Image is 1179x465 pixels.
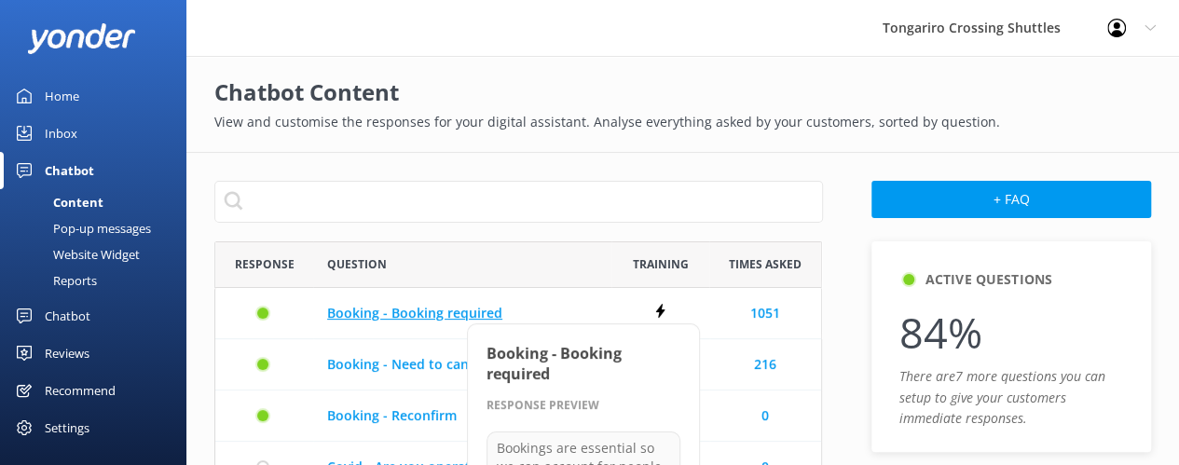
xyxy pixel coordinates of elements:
[28,23,135,54] img: yonder-white-logo.png
[45,77,79,115] div: Home
[45,372,116,409] div: Recommend
[11,189,103,215] div: Content
[11,215,151,241] div: Pop-up messages
[45,335,89,372] div: Reviews
[487,343,680,384] div: Booking - Booking required
[633,255,689,273] span: Training
[871,181,1151,218] button: + FAQ
[214,75,1151,110] h2: Chatbot Content
[754,354,776,375] a: 216
[214,390,822,442] div: row
[214,339,822,390] div: row
[214,112,1151,132] p: View and customise the responses for your digital assistant. Analyse everything asked by your cus...
[925,269,1052,290] h5: Active Questions
[11,241,140,267] div: Website Widget
[45,152,94,189] div: Chatbot
[11,267,97,294] div: Reports
[899,299,1123,366] p: 84%
[11,267,186,294] a: Reports
[899,367,1105,427] i: There are 7 more questions you can setup to give your customers immediate responses.
[45,297,90,335] div: Chatbot
[214,288,822,339] div: row
[729,255,802,273] span: Times Asked
[761,405,769,426] a: 0
[487,397,599,413] div: Response Preview
[45,409,89,446] div: Settings
[327,354,597,375] a: Booking - Need to cancel
[45,115,77,152] div: Inbox
[11,241,186,267] a: Website Widget
[235,255,295,273] span: Response
[11,189,186,215] a: Content
[327,405,597,426] a: Booking - Reconfirm
[327,303,597,323] a: Booking - Booking required
[750,303,780,323] a: 1051
[327,255,387,273] span: Question
[11,215,186,241] a: Pop-up messages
